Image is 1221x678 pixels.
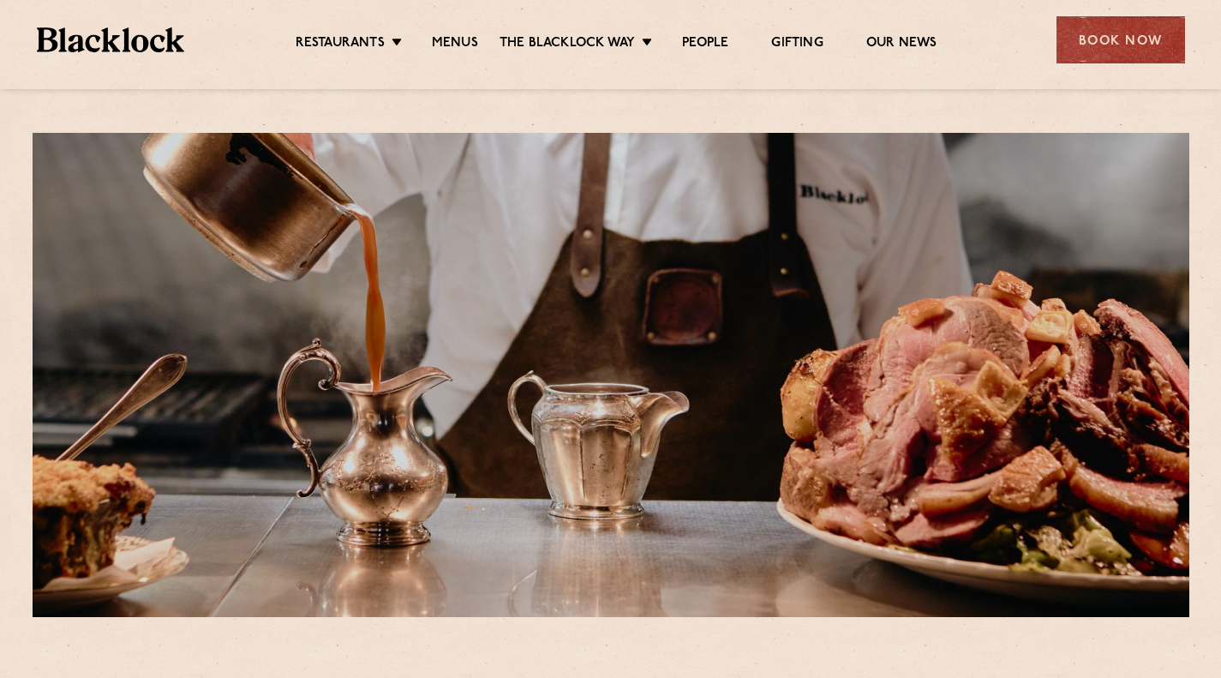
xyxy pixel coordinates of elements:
[37,27,185,52] img: BL_Textured_Logo-footer-cropped.svg
[771,35,823,54] a: Gifting
[682,35,728,54] a: People
[866,35,937,54] a: Our News
[432,35,478,54] a: Menus
[1056,16,1185,63] div: Book Now
[500,35,635,54] a: The Blacklock Way
[296,35,385,54] a: Restaurants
